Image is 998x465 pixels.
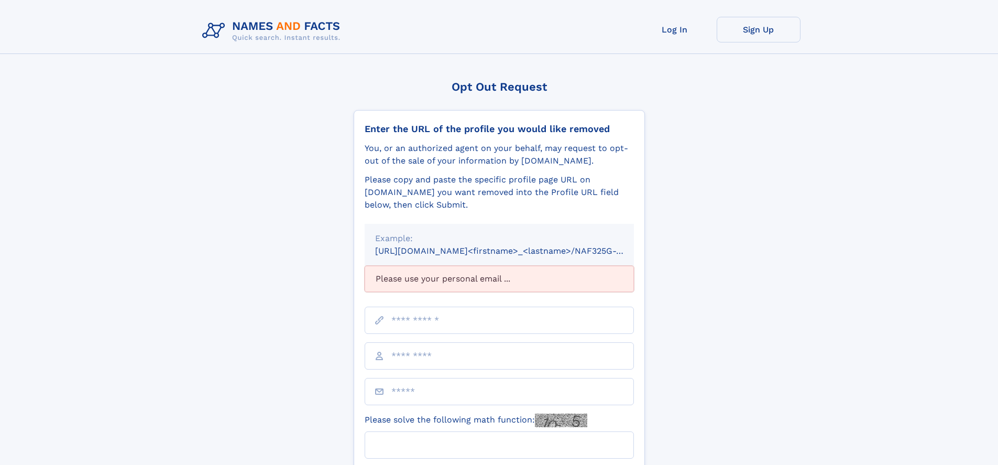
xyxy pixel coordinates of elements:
small: [URL][DOMAIN_NAME]<firstname>_<lastname>/NAF325G-xxxxxxxx [375,246,654,256]
div: You, or an authorized agent on your behalf, may request to opt-out of the sale of your informatio... [365,142,634,167]
a: Log In [633,17,717,42]
div: Please copy and paste the specific profile page URL on [DOMAIN_NAME] you want removed into the Pr... [365,174,634,211]
div: Please use your personal email ... [365,266,634,292]
label: Please solve the following math function: [365,414,587,427]
div: Opt Out Request [354,80,645,93]
img: Logo Names and Facts [198,17,349,45]
a: Sign Up [717,17,800,42]
div: Enter the URL of the profile you would like removed [365,123,634,135]
div: Example: [375,232,623,245]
